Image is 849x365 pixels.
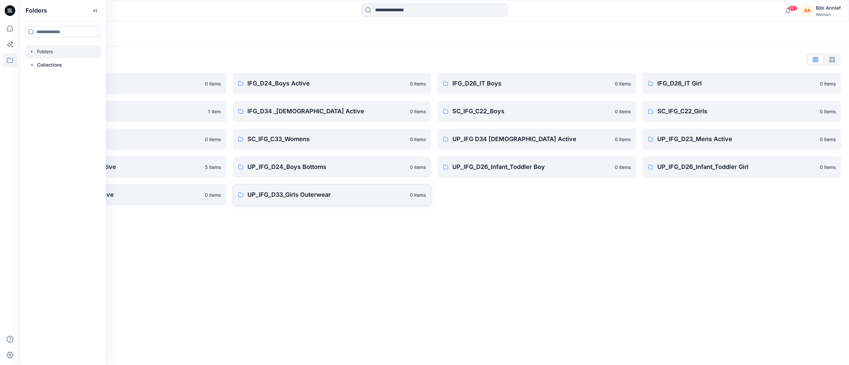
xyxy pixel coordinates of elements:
a: SC_IFG_C33_Womens0 items [233,129,431,150]
div: BA [801,5,813,17]
a: IFG_D33_Girls Active1 item [28,101,226,122]
p: 0 items [410,108,426,115]
p: 0 items [820,164,836,171]
p: IFG_D26_IT Girl [657,79,816,88]
p: IFG_D26_IT Boys [452,79,611,88]
p: UP_IFG_D24_Boys Active [42,162,201,172]
p: UP_IFG_D24_Boys Bottoms [247,162,406,172]
div: Bibi Annief [816,4,841,12]
p: UP_IFG_D26_Infant_Toddler Girl [657,162,816,172]
a: UP_IFG_D26_Infant_Toddler Boy0 items [438,156,636,178]
p: 0 items [820,136,836,143]
a: IFG_D23_Mens Active0 items [28,73,226,94]
p: SC_IFG_C22_Girls [657,107,816,116]
p: 0 items [410,136,426,143]
p: 0 items [820,108,836,115]
p: UP_IFG D34 [DEMOGRAPHIC_DATA] Active [452,134,611,144]
a: IFG_D26_IT Boys0 items [438,73,636,94]
p: 5 items [205,164,221,171]
p: SC_IFG_C23_Mens [42,134,201,144]
p: IFG_D24_Boys Active [247,79,406,88]
a: IFG_D34 _[DEMOGRAPHIC_DATA] Active0 items [233,101,431,122]
p: 0 items [615,80,631,87]
p: 0 items [615,164,631,171]
p: Collections [37,61,62,69]
p: UP_IFG_D26_Infant_Toddler Boy [452,162,611,172]
p: 0 items [205,136,221,143]
a: SC_IFG_C22_Girls0 items [643,101,841,122]
a: IFG_D24_Boys Active0 items [233,73,431,94]
p: SC_IFG_C33_Womens [247,134,406,144]
a: SC_IFG_C23_Mens0 items [28,129,226,150]
p: 0 items [205,191,221,198]
p: 0 items [205,80,221,87]
p: UP_IFG_D23_Mens Active [657,134,816,144]
p: IFG_D34 _[DEMOGRAPHIC_DATA] Active [247,107,406,116]
p: 0 items [410,164,426,171]
p: 0 items [820,80,836,87]
div: Walmart [816,12,841,17]
a: UP_IFG D34 [DEMOGRAPHIC_DATA] Active0 items [438,129,636,150]
a: UP_IFG_D33_Girls Outerwear0 items [233,184,431,205]
p: IFG_D33_Girls Active [42,107,204,116]
p: 0 items [410,80,426,87]
a: IFG_D26_IT Girl0 items [643,73,841,94]
p: IFG_D23_Mens Active [42,79,201,88]
p: UP_IFG_D33_Girls Outerwear [247,190,406,199]
p: UP_IFG_D33_Girls Active [42,190,201,199]
a: UP_IFG_D24_Boys Bottoms0 items [233,156,431,178]
a: UP_IFG_D33_Girls Active0 items [28,184,226,205]
p: 0 items [410,191,426,198]
p: 0 items [615,108,631,115]
p: SC_IFG_C22_Boys [452,107,611,116]
a: UP_IFG_D23_Mens Active0 items [643,129,841,150]
a: UP_IFG_D24_Boys Active5 items [28,156,226,178]
p: 0 items [615,136,631,143]
span: 99+ [788,6,798,11]
a: SC_IFG_C22_Boys0 items [438,101,636,122]
a: UP_IFG_D26_Infant_Toddler Girl0 items [643,156,841,178]
p: 1 item [208,108,221,115]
